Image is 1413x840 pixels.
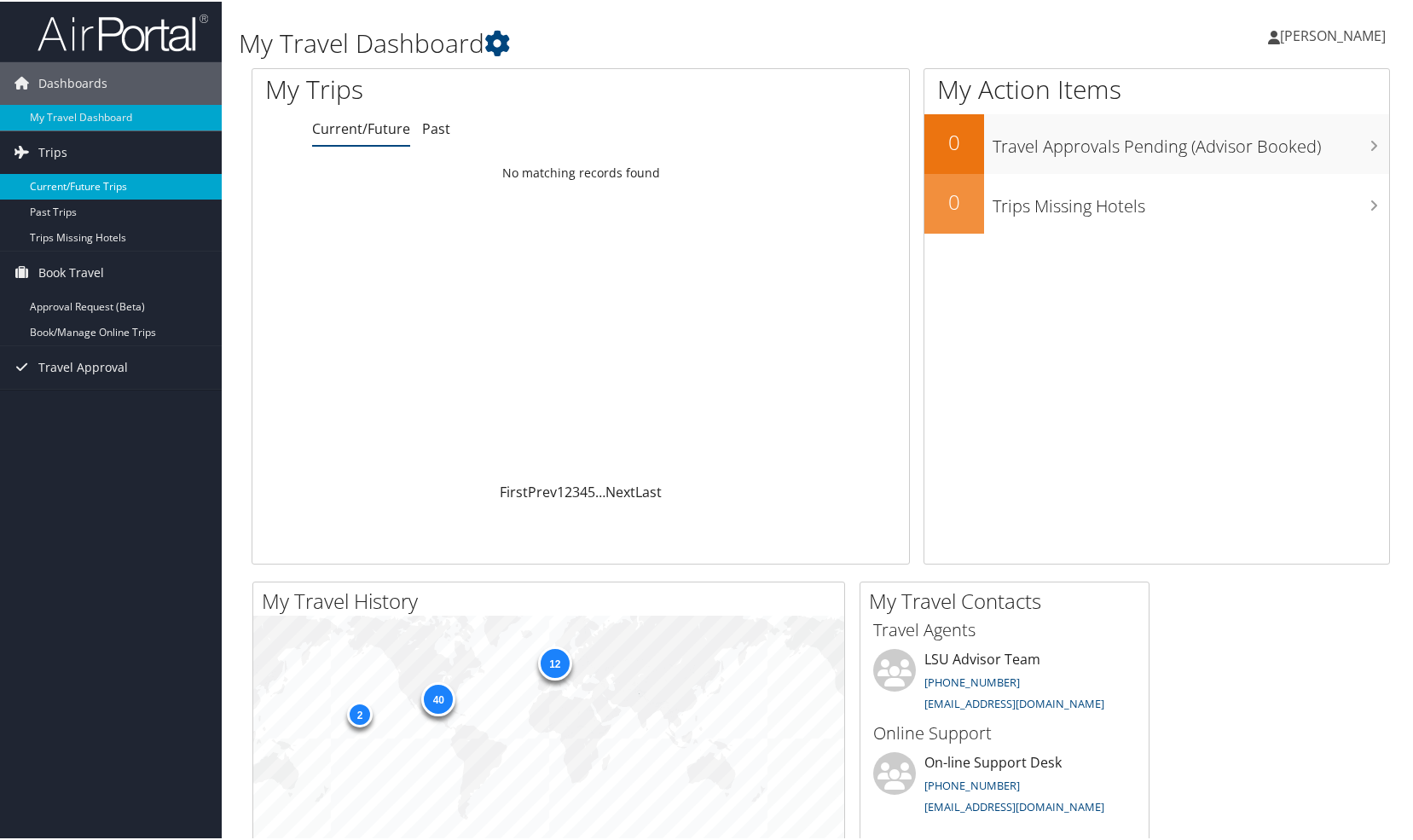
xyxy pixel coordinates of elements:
span: … [595,481,605,500]
h3: Travel Approvals Pending (Advisor Booked) [993,125,1390,157]
a: [PHONE_NUMBER] [924,673,1020,688]
a: 0Travel Approvals Pending (Advisor Booked) [924,113,1390,172]
a: [PHONE_NUMBER] [924,776,1020,791]
a: Last [635,481,662,500]
h2: 0 [924,126,984,155]
h3: Travel Agents [873,617,1136,640]
h2: My Travel Contacts [869,585,1149,614]
h3: Trips Missing Hotels [993,184,1390,217]
a: 0Trips Missing Hotels [924,172,1390,232]
li: LSU Advisor Team [865,647,1144,717]
img: airportal-logo.png [38,11,208,51]
span: Book Travel [38,250,104,293]
a: Current/Future [312,118,410,136]
h1: My Trips [265,70,623,106]
a: [PERSON_NAME] [1268,9,1403,60]
li: On-line Support Desk [865,750,1144,820]
h1: My Travel Dashboard [239,24,1015,60]
span: Travel Approval [38,345,128,387]
td: No matching records found [252,156,909,187]
div: 2 [347,699,373,725]
a: First [500,481,528,500]
div: 40 [421,681,455,715]
a: 2 [565,481,572,500]
div: 12 [537,645,571,679]
a: [EMAIL_ADDRESS][DOMAIN_NAME] [924,797,1104,813]
span: [PERSON_NAME] [1280,25,1386,43]
h2: My Travel History [262,585,844,614]
a: 1 [557,481,565,500]
a: Prev [528,481,557,500]
h1: My Action Items [924,70,1390,106]
a: 5 [588,481,595,500]
a: 3 [572,481,580,500]
a: 4 [580,481,588,500]
h2: 0 [924,186,984,215]
a: [EMAIL_ADDRESS][DOMAIN_NAME] [924,694,1104,710]
span: Dashboards [38,61,107,103]
a: Past [422,118,450,136]
h3: Online Support [873,720,1136,744]
a: Next [605,481,635,500]
span: Trips [38,130,67,172]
